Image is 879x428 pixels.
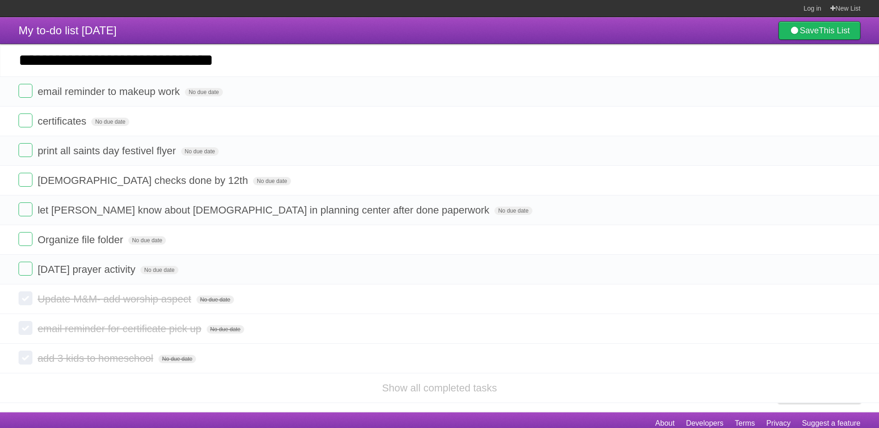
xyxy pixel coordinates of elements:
span: let [PERSON_NAME] know about [DEMOGRAPHIC_DATA] in planning center after done paperwork [38,204,492,216]
span: email reminder for certificate pick up [38,323,203,334]
label: Done [19,351,32,365]
span: No due date [494,207,532,215]
span: No due date [196,296,234,304]
a: SaveThis List [778,21,860,40]
label: Done [19,202,32,216]
span: add 3 kids to homeschool [38,352,156,364]
span: print all saints day festivel flyer [38,145,178,157]
label: Done [19,143,32,157]
label: Done [19,173,32,187]
span: No due date [128,236,166,245]
span: [DEMOGRAPHIC_DATA] checks done by 12th [38,175,250,186]
label: Done [19,113,32,127]
label: Done [19,232,32,246]
label: Done [19,291,32,305]
span: Update M&M- add worship aspect [38,293,193,305]
span: No due date [253,177,291,185]
span: email reminder to makeup work [38,86,182,97]
a: Show all completed tasks [382,382,497,394]
label: Done [19,262,32,276]
span: No due date [207,325,244,334]
span: No due date [185,88,222,96]
span: No due date [140,266,178,274]
span: No due date [158,355,196,363]
span: certificates [38,115,89,127]
span: Organize file folder [38,234,126,245]
span: [DATE] prayer activity [38,264,138,275]
label: Done [19,84,32,98]
b: This List [819,26,850,35]
span: No due date [91,118,129,126]
label: Done [19,321,32,335]
span: My to-do list [DATE] [19,24,117,37]
span: No due date [181,147,219,156]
